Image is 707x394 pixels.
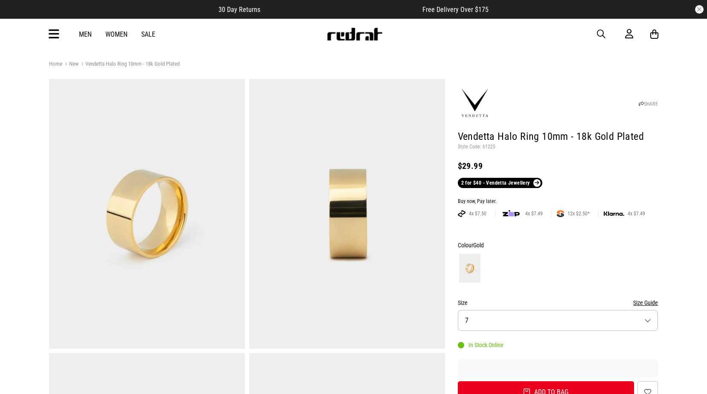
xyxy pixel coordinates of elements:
[458,240,658,250] div: Colour
[141,30,155,38] a: Sale
[633,298,658,308] button: Size Guide
[458,298,658,308] div: Size
[326,28,383,41] img: Redrat logo
[458,161,658,171] div: $29.99
[458,144,658,151] p: Style Code: 61225
[604,211,624,216] img: KLARNA
[473,242,484,249] span: Gold
[277,5,405,14] iframe: Customer reviews powered by Trustpilot
[503,209,520,218] img: zip
[624,210,649,217] span: 4x $7.49
[249,79,445,349] img: Vendetta Halo Ring 10mm - 18k Gold Plated in Gold
[458,198,658,205] div: Buy now, Pay later.
[105,30,128,38] a: Women
[458,130,658,144] h1: Vendetta Halo Ring 10mm - 18k Gold Plated
[458,342,503,348] div: In Stock Online
[422,6,489,14] span: Free Delivery Over $175
[458,364,658,373] iframe: Customer reviews powered by Trustpilot
[49,79,245,349] img: Vendetta Halo Ring 10mm - 18k Gold Plated in Gold
[465,316,468,324] span: 7
[459,254,480,283] img: Gold
[458,310,658,331] button: 7
[79,61,180,69] a: Vendetta Halo Ring 10mm - 18k Gold Plated
[62,61,79,69] a: New
[639,101,658,107] a: SHARE
[458,86,492,120] img: Vendetta
[458,210,466,217] img: AFTERPAY
[522,210,546,217] span: 4x $7.49
[458,178,542,188] a: 2 for $40 - Vendetta Jewellery
[79,30,92,38] a: Men
[218,6,260,14] span: 30 Day Returns
[564,210,593,217] span: 12x $2.50*
[466,210,490,217] span: 4x $7.50
[557,210,564,217] img: SPLITPAY
[49,61,62,67] a: Home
